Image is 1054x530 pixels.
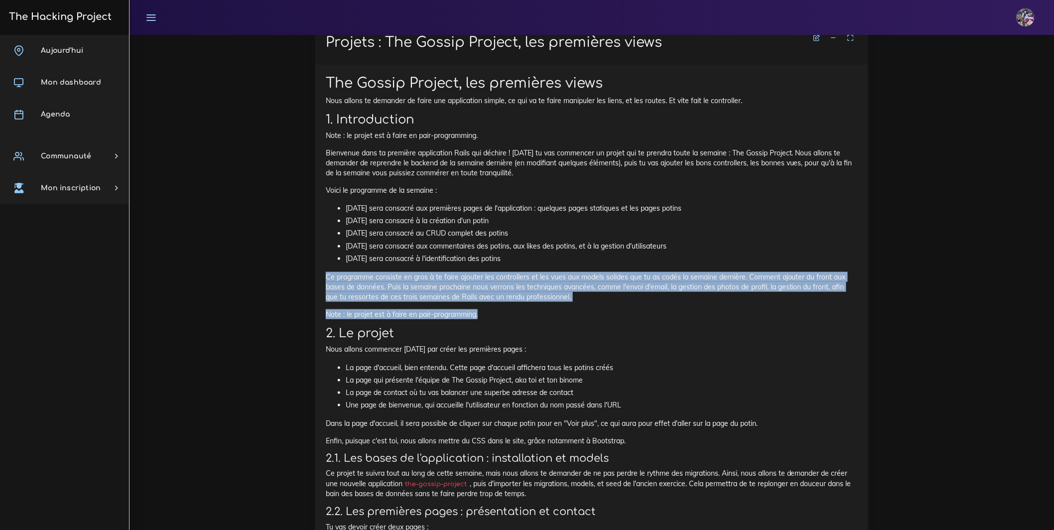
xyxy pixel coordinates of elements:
li: [DATE] sera consacré aux commentaires des potins, aux likes des potins, et à la gestion d'utilisa... [346,240,858,253]
li: La page qui présente l'équipe de The Gossip Project, aka toi et ton binome [346,374,858,387]
p: Note : le projet est à faire en pair-programming. [326,131,858,140]
p: Bienvenue dans ta première application Rails qui déchire ! [DATE] tu vas commencer un projet qui ... [326,148,858,178]
img: eg54bupqcshyolnhdacp.jpg [1017,8,1035,26]
h3: 2.1. Les bases de l'application : installation et models [326,453,858,465]
p: Dans la page d'accueil, il sera possible de cliquer sur chaque potin pour en "Voir plus", ce qui ... [326,418,858,428]
h2: 2. Le projet [326,326,858,341]
li: [DATE] sera consacré au CRUD complet des potins [346,227,858,240]
h1: The Gossip Project, les premières views [326,75,858,92]
li: La page d'accueil, bien entendu. Cette page d'accueil affichera tous les potins créés [346,362,858,374]
span: Communauté [41,152,91,160]
h2: 1. Introduction [326,113,858,127]
h3: 2.2. Les premières pages : présentation et contact [326,506,858,519]
p: Nous allons te demander de faire une application simple, ce qui va te faire manipuler les liens, ... [326,96,858,106]
span: Aujourd'hui [41,47,83,54]
h1: Projets : The Gossip Project, les premières views [326,34,858,51]
code: the-gossip-project [402,480,470,490]
p: Voici le programme de la semaine : [326,185,858,195]
li: Une page de bienvenue, qui accueille l'utilisateur en fonction du nom passé dans l'URL [346,399,858,411]
span: Agenda [41,111,70,118]
p: Ce programme consiste en gros à te faire ajouter les controllers et les vues aux models solides q... [326,272,858,302]
p: Note : le projet est à faire en pair-programming. [326,309,858,319]
span: Mon inscription [41,184,101,192]
p: Ce projet te suivra tout au long de cette semaine, mais nous allons te demander de ne pas perdre ... [326,469,858,499]
li: [DATE] sera consacré à la création d'un potin [346,215,858,227]
h3: The Hacking Project [6,11,112,22]
li: La page de contact où tu vas balancer une superbe adresse de contact [346,387,858,399]
li: [DATE] sera consacré aux premières pages de l'application : quelques pages statiques et les pages... [346,202,858,215]
li: [DATE] sera consacré à l'identification des potins [346,253,858,265]
p: Nous allons commencer [DATE] par créer les premières pages : [326,344,858,354]
span: Mon dashboard [41,79,101,86]
p: Enfin, puisque c'est toi, nous allons mettre du CSS dans le site, grâce notamment à Bootstrap. [326,436,858,446]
